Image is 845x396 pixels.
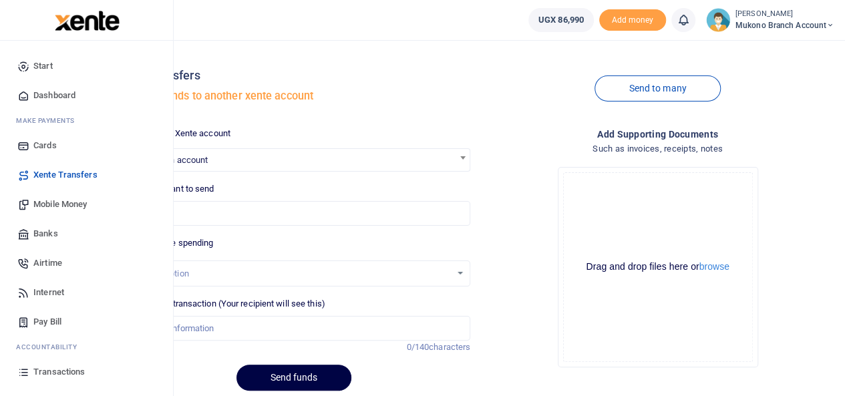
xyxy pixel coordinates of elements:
span: Add money [599,9,666,31]
input: UGX [117,201,470,226]
span: Internet [33,286,64,299]
small: [PERSON_NAME] [735,9,834,20]
img: profile-user [706,8,730,32]
span: Banks [33,227,58,240]
span: Transactions [33,365,85,379]
li: Ac [11,337,162,357]
a: Add money [599,14,666,24]
span: Xente Transfers [33,168,98,182]
input: Enter extra information [117,316,470,341]
button: Send funds [236,365,351,391]
a: UGX 86,990 [528,8,594,32]
h5: Transfer funds to another xente account [117,89,470,103]
a: Mobile Money [11,190,162,219]
div: Select an option [127,267,451,280]
span: Airtime [33,256,62,270]
label: Memo for this transaction (Your recipient will see this) [117,297,325,311]
h4: Such as invoices, receipts, notes [481,142,834,156]
span: Search for an account [117,148,470,172]
a: Transactions [11,357,162,387]
span: characters [429,342,470,352]
span: 0/140 [407,342,430,352]
span: countability [26,342,77,352]
a: Cards [11,131,162,160]
li: Wallet ballance [523,8,599,32]
a: Internet [11,278,162,307]
a: Start [11,51,162,81]
li: Toup your wallet [599,9,666,31]
span: UGX 86,990 [538,13,584,27]
img: logo-large [55,11,120,31]
span: ake Payments [23,116,75,126]
a: logo-small logo-large logo-large [53,15,120,25]
a: profile-user [PERSON_NAME] Mukono branch account [706,8,834,32]
li: M [11,110,162,131]
div: Drag and drop files here or [564,260,752,273]
a: Pay Bill [11,307,162,337]
a: Airtime [11,248,162,278]
button: browse [699,262,729,271]
a: Banks [11,219,162,248]
a: Send to many [595,75,720,102]
span: Search for an account [118,149,470,170]
span: Cards [33,139,57,152]
span: Mobile Money [33,198,87,211]
span: Dashboard [33,89,75,102]
a: Dashboard [11,81,162,110]
h4: Xente transfers [117,68,470,83]
h4: Add supporting Documents [481,127,834,142]
div: File Uploader [558,167,758,367]
span: Pay Bill [33,315,61,329]
span: Mukono branch account [735,19,834,31]
a: Xente Transfers [11,160,162,190]
span: Start [33,59,53,73]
